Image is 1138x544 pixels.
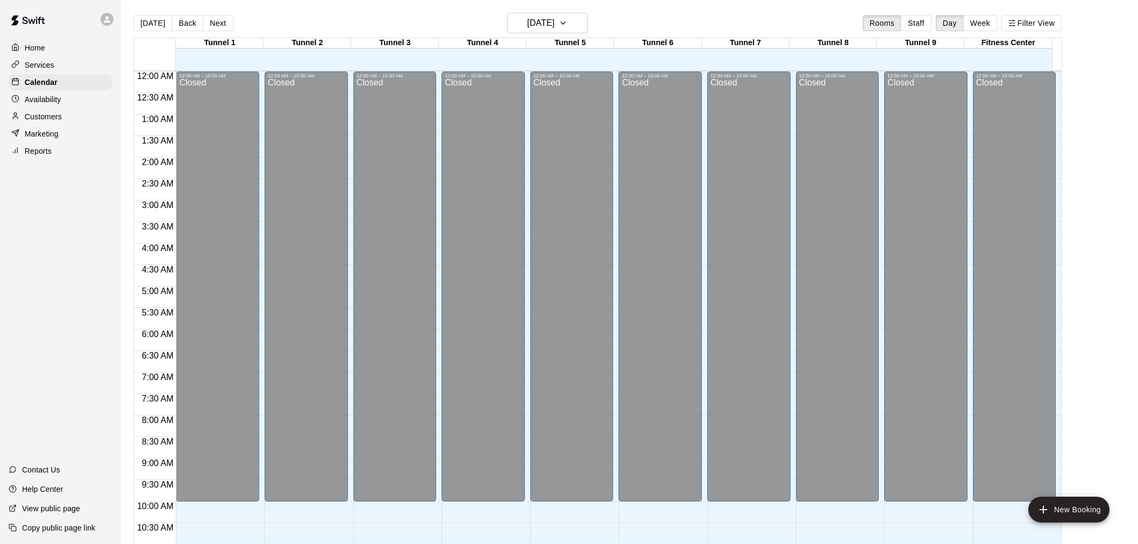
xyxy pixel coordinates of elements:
button: Next [203,15,233,31]
div: 12:00 AM – 10:00 AM [445,73,522,78]
a: Customers [9,109,112,125]
div: Closed [887,78,964,505]
div: Closed [799,78,876,505]
a: Home [9,40,112,56]
div: 12:00 AM – 10:00 AM [887,73,964,78]
div: Tunnel 3 [351,38,439,48]
div: Fitness Center [964,38,1052,48]
span: 12:00 AM [134,71,176,81]
p: Marketing [25,128,59,139]
span: 2:30 AM [139,179,176,188]
div: Tunnel 6 [614,38,702,48]
span: 4:00 AM [139,244,176,253]
button: Filter View [1001,15,1062,31]
a: Reports [9,143,112,159]
div: Closed [622,78,699,505]
div: Tunnel 7 [702,38,790,48]
div: Tunnel 4 [439,38,527,48]
div: 12:00 AM – 10:00 AM: Closed [884,71,968,502]
div: Closed [357,78,433,505]
a: Marketing [9,126,112,142]
div: 12:00 AM – 10:00 AM: Closed [353,71,437,502]
button: [DATE] [133,15,172,31]
span: 9:30 AM [139,480,176,489]
div: 12:00 AM – 10:00 AM: Closed [265,71,348,502]
span: 7:00 AM [139,373,176,382]
div: 12:00 AM – 10:00 AM: Closed [618,71,702,502]
span: 4:30 AM [139,265,176,274]
div: 12:00 AM – 10:00 AM [268,73,345,78]
a: Calendar [9,74,112,90]
div: Closed [179,78,256,505]
div: Tunnel 8 [790,38,877,48]
div: 12:00 AM – 10:00 AM [357,73,433,78]
div: Closed [268,78,345,505]
p: Calendar [25,77,58,88]
div: Closed [534,78,610,505]
span: 10:00 AM [134,502,176,511]
div: Tunnel 5 [527,38,614,48]
span: 8:00 AM [139,416,176,425]
button: [DATE] [507,13,588,33]
p: View public page [22,503,80,514]
button: add [1028,497,1109,522]
p: Availability [25,94,61,105]
span: 5:00 AM [139,287,176,296]
p: Home [25,42,45,53]
button: Staff [901,15,931,31]
span: 7:30 AM [139,394,176,403]
div: 12:00 AM – 10:00 AM [710,73,787,78]
button: Rooms [863,15,901,31]
p: Help Center [22,484,63,495]
div: 12:00 AM – 10:00 AM [622,73,699,78]
span: 8:30 AM [139,437,176,446]
span: 1:30 AM [139,136,176,145]
div: 12:00 AM – 10:00 AM: Closed [707,71,791,502]
p: Copy public page link [22,522,95,533]
div: Tunnel 1 [176,38,264,48]
button: Day [936,15,964,31]
p: Reports [25,146,52,156]
button: Week [963,15,997,31]
div: 12:00 AM – 10:00 AM [976,73,1053,78]
button: Back [172,15,203,31]
span: 2:00 AM [139,158,176,167]
div: Closed [445,78,522,505]
div: 12:00 AM – 10:00 AM [534,73,610,78]
div: 12:00 AM – 10:00 AM [799,73,876,78]
p: Customers [25,111,62,122]
div: Tunnel 2 [264,38,351,48]
div: Closed [976,78,1053,505]
div: 12:00 AM – 10:00 AM: Closed [530,71,614,502]
span: 6:30 AM [139,351,176,360]
span: 3:00 AM [139,201,176,210]
p: Contact Us [22,464,60,475]
h6: [DATE] [527,16,554,31]
div: 12:00 AM – 10:00 AM: Closed [796,71,879,502]
div: 12:00 AM – 10:00 AM: Closed [176,71,259,502]
span: 10:30 AM [134,523,176,532]
a: Services [9,57,112,73]
span: 5:30 AM [139,308,176,317]
div: Closed [710,78,787,505]
span: 9:00 AM [139,459,176,468]
a: Availability [9,91,112,108]
div: 12:00 AM – 10:00 AM [179,73,256,78]
div: 12:00 AM – 10:00 AM: Closed [442,71,525,502]
span: 3:30 AM [139,222,176,231]
p: Services [25,60,54,70]
span: 1:00 AM [139,114,176,124]
div: 12:00 AM – 10:00 AM: Closed [973,71,1056,502]
span: 12:30 AM [134,93,176,102]
div: Tunnel 9 [877,38,964,48]
span: 6:00 AM [139,330,176,339]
